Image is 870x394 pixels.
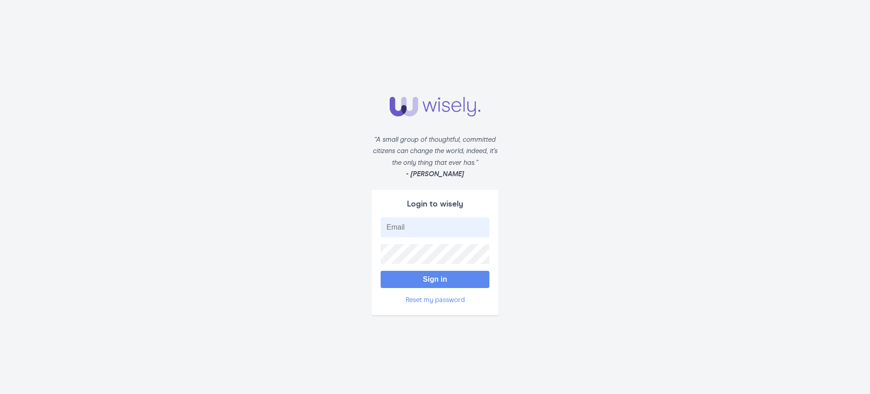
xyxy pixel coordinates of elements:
[390,97,480,116] img: Wisely logo
[381,199,489,211] div: Login to wisely
[406,297,465,304] a: Reset my password
[381,271,489,288] button: Sign in
[406,171,464,178] strong: - [PERSON_NAME]
[372,135,498,190] div: “A small group of thoughtful, committed citizens can change the world; indeed, it’s the only thin...
[381,217,489,237] input: Email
